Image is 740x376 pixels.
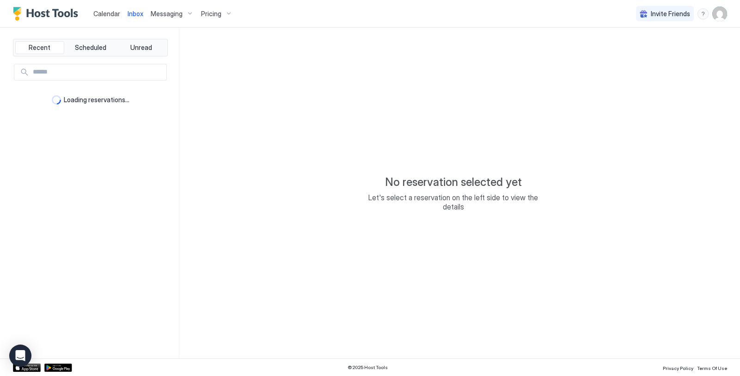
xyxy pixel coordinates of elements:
[697,363,727,372] a: Terms Of Use
[52,95,61,105] div: loading
[361,193,546,211] span: Let's select a reservation on the left side to view the details
[128,10,143,18] span: Inbox
[66,41,115,54] button: Scheduled
[93,9,120,18] a: Calendar
[13,364,41,372] a: App Store
[130,43,152,52] span: Unread
[697,365,727,371] span: Terms Of Use
[663,365,693,371] span: Privacy Policy
[29,64,166,80] input: Input Field
[201,10,221,18] span: Pricing
[663,363,693,372] a: Privacy Policy
[13,39,168,56] div: tab-group
[93,10,120,18] span: Calendar
[64,96,129,104] span: Loading reservations...
[29,43,50,52] span: Recent
[128,9,143,18] a: Inbox
[116,41,165,54] button: Unread
[697,8,709,19] div: menu
[15,41,64,54] button: Recent
[9,345,31,367] div: Open Intercom Messenger
[151,10,183,18] span: Messaging
[75,43,106,52] span: Scheduled
[385,175,522,189] span: No reservation selected yet
[712,6,727,21] div: User profile
[651,10,690,18] span: Invite Friends
[13,7,82,21] a: Host Tools Logo
[348,364,388,370] span: © 2025 Host Tools
[44,364,72,372] a: Google Play Store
